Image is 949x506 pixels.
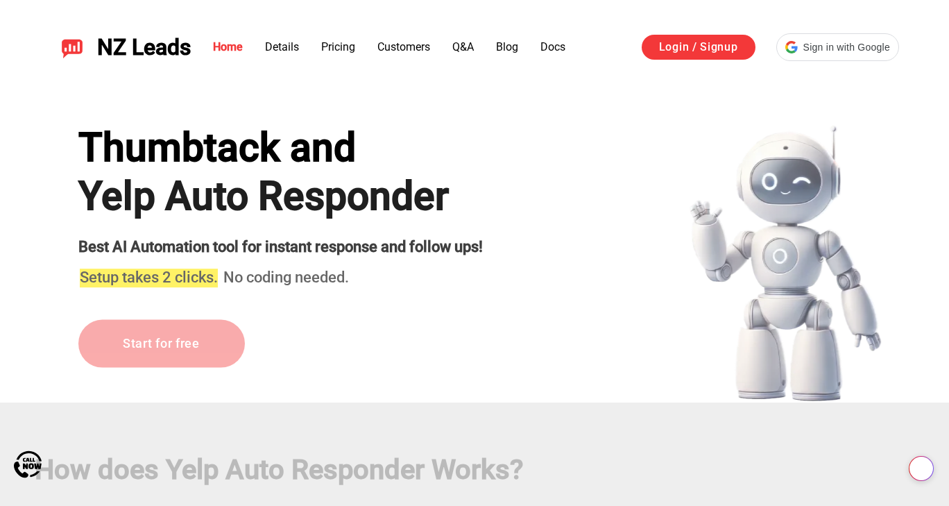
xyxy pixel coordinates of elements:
[265,40,299,53] a: Details
[321,40,355,53] a: Pricing
[377,40,430,53] a: Customers
[97,35,191,60] span: NZ Leads
[540,40,565,53] a: Docs
[78,320,245,368] a: Start for free
[35,454,914,486] h2: How does Yelp Auto Responder Works?
[776,33,899,61] div: Sign in with Google
[78,260,483,288] h3: No coding needed.
[496,40,518,53] a: Blog
[452,40,474,53] a: Q&A
[803,40,890,55] span: Sign in with Google
[80,269,218,286] span: Setup takes 2 clicks.
[61,36,83,58] img: NZ Leads logo
[78,238,483,255] strong: Best AI Automation tool for instant response and follow ups!
[642,35,755,60] a: Login / Signup
[78,173,483,219] h1: Yelp Auto Responder
[14,450,42,478] img: Call Now
[689,125,882,403] img: yelp bot
[78,125,483,171] div: Thumbtack and
[213,40,243,53] a: Home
